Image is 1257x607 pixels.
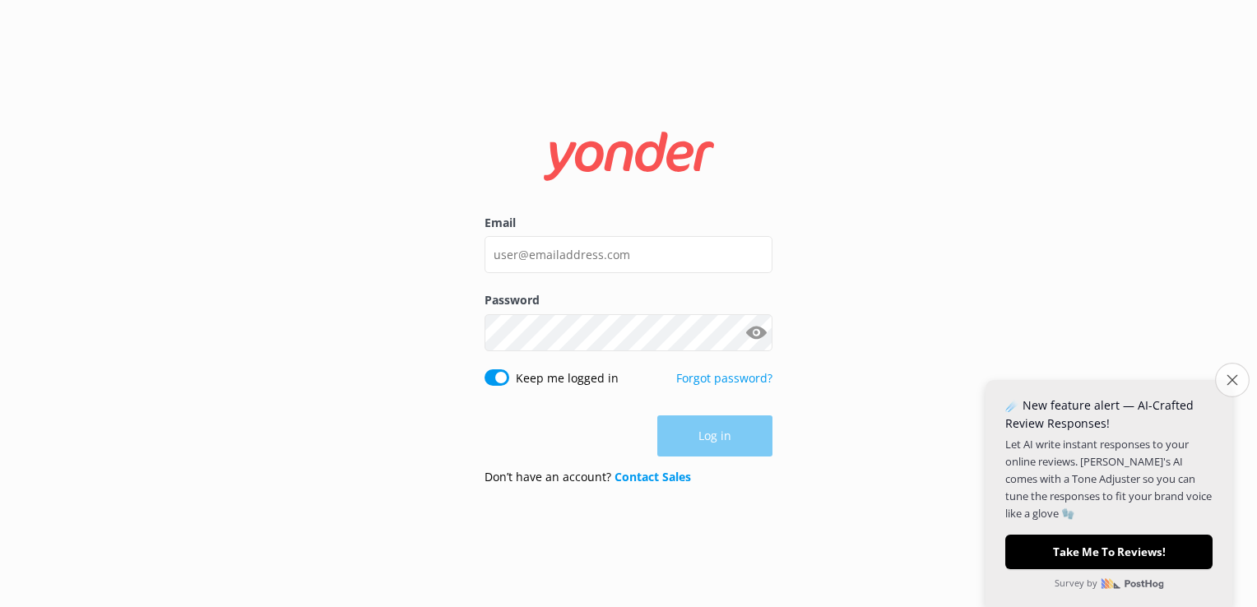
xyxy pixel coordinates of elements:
[676,370,772,386] a: Forgot password?
[485,468,691,486] p: Don’t have an account?
[740,316,772,349] button: Show password
[516,369,619,387] label: Keep me logged in
[485,291,772,309] label: Password
[485,236,772,273] input: user@emailaddress.com
[485,214,772,232] label: Email
[615,469,691,484] a: Contact Sales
